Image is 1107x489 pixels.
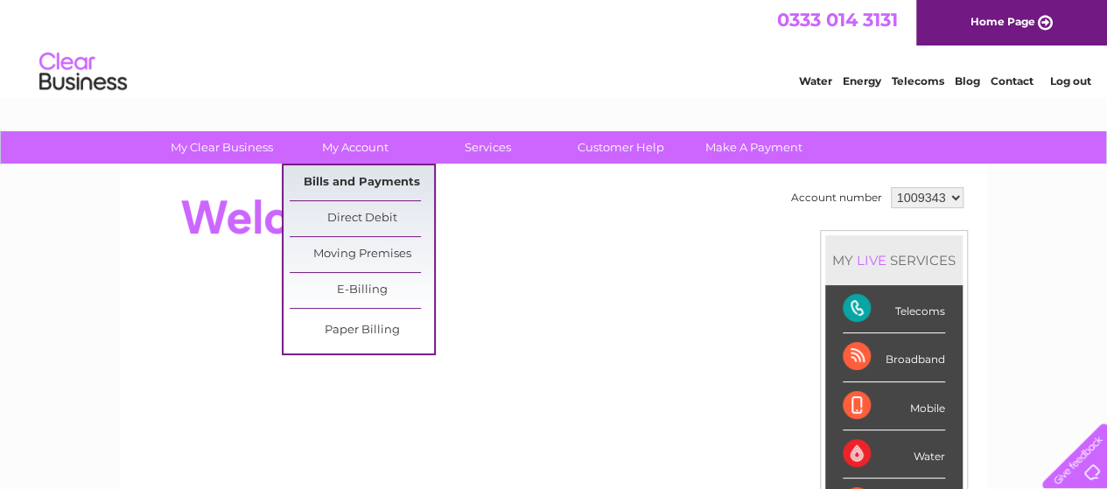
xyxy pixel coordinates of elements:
img: logo.png [39,45,128,99]
a: My Account [283,131,427,164]
a: Paper Billing [290,313,434,348]
a: Direct Debit [290,201,434,236]
a: 0333 014 3131 [777,9,898,31]
a: Customer Help [549,131,693,164]
div: Broadband [843,333,945,381]
div: MY SERVICES [825,235,963,285]
a: Log out [1049,74,1090,87]
a: Water [799,74,832,87]
div: Water [843,430,945,479]
a: Contact [991,74,1033,87]
div: LIVE [853,252,890,269]
div: Mobile [843,382,945,430]
a: Telecoms [892,74,944,87]
a: Bills and Payments [290,165,434,200]
td: Account number [787,183,886,213]
a: E-Billing [290,273,434,308]
div: Telecoms [843,285,945,333]
a: Make A Payment [682,131,826,164]
a: My Clear Business [150,131,294,164]
a: Energy [843,74,881,87]
a: Services [416,131,560,164]
div: Clear Business is a trading name of Verastar Limited (registered in [GEOGRAPHIC_DATA] No. 3667643... [141,10,968,85]
a: Moving Premises [290,237,434,272]
a: Blog [955,74,980,87]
